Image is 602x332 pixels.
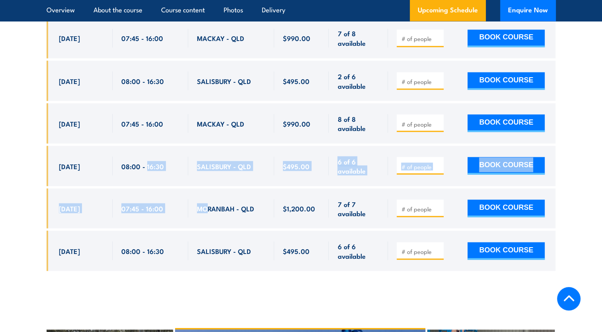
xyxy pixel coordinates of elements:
span: 08:00 - 16:30 [121,161,164,170]
span: $990.00 [283,119,310,128]
span: 6 of 6 available [337,156,379,175]
input: # of people [401,162,441,170]
span: 07:45 - 16:00 [121,33,163,43]
span: $495.00 [283,76,310,85]
span: SALISBURY - QLD [197,246,251,255]
button: BOOK COURSE [468,29,545,47]
span: MORANBAH - QLD [197,203,254,213]
span: 08:00 - 16:30 [121,246,164,255]
span: [DATE] [59,161,80,170]
span: [DATE] [59,33,80,43]
input: # of people [401,77,441,85]
span: [DATE] [59,119,80,128]
input: # of people [401,35,441,43]
button: BOOK COURSE [468,199,545,217]
span: $990.00 [283,33,310,43]
span: 6 of 6 available [337,241,379,260]
button: BOOK COURSE [468,114,545,132]
span: [DATE] [59,203,80,213]
button: BOOK COURSE [468,72,545,90]
span: MACKAY - QLD [197,33,244,43]
span: MACKAY - QLD [197,119,244,128]
span: $1,200.00 [283,203,315,213]
span: 08:00 - 16:30 [121,76,164,85]
span: $495.00 [283,161,310,170]
span: 2 of 6 available [337,71,379,90]
span: 7 of 7 available [337,199,379,218]
span: 8 of 8 available [337,114,379,133]
span: $495.00 [283,246,310,255]
span: 07:45 - 16:00 [121,119,163,128]
span: [DATE] [59,76,80,85]
input: # of people [401,247,441,255]
span: [DATE] [59,246,80,255]
span: 07:45 - 16:00 [121,203,163,213]
span: 7 of 8 available [337,29,379,47]
span: SALISBURY - QLD [197,161,251,170]
input: # of people [401,120,441,128]
input: # of people [401,205,441,213]
span: SALISBURY - QLD [197,76,251,85]
button: BOOK COURSE [468,157,545,174]
button: BOOK COURSE [468,242,545,260]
